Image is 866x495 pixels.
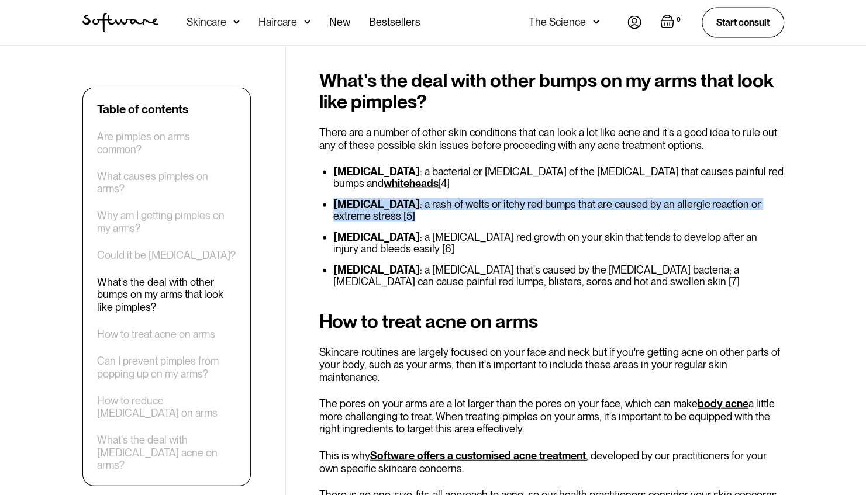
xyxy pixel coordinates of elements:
h2: How to treat acne on arms [319,311,784,332]
div: Haircare [258,16,297,28]
a: Why am I getting pimples on my arms? [97,209,236,234]
img: arrow down [593,16,599,28]
strong: [MEDICAL_DATA] [333,264,420,276]
a: How to reduce [MEDICAL_DATA] on arms [97,394,236,420]
div: Skincare [187,16,226,28]
strong: [MEDICAL_DATA] [333,231,420,243]
a: What's the deal with other bumps on my arms that look like pimples? [97,276,236,314]
a: whiteheads [384,177,439,189]
a: Can I prevent pimples from popping up on my arms? [97,355,236,380]
li: : a [MEDICAL_DATA] red growth on your skin that tends to develop after an injury and bleeds easil... [333,231,784,255]
li: : a bacterial or [MEDICAL_DATA] of the [MEDICAL_DATA] that causes painful red bumps and [4] [333,166,784,189]
a: Are pimples on arms common? [97,130,236,155]
h2: What's the deal with other bumps on my arms that look like pimples? [319,70,784,112]
a: What's the deal with [MEDICAL_DATA] acne on arms? [97,434,236,472]
a: Could it be [MEDICAL_DATA]? [97,249,236,262]
img: arrow down [233,16,240,28]
img: arrow down [304,16,310,28]
p: The pores on your arms are a lot larger than the pores on your face, which can make a little more... [319,397,784,435]
strong: [MEDICAL_DATA] [333,165,420,178]
a: Software offers a customised acne treatment [370,449,586,462]
div: The Science [529,16,586,28]
a: Start consult [702,8,784,37]
a: body acne [698,397,748,410]
li: : a [MEDICAL_DATA] that's caused by the [MEDICAL_DATA] bacteria; a [MEDICAL_DATA] can cause painf... [333,264,784,288]
div: Table of contents [97,102,188,116]
a: home [82,13,158,33]
p: There are a number of other skin conditions that can look a lot like acne and it's a good idea to... [319,126,784,151]
div: 0 [674,15,683,25]
img: Software Logo [82,13,158,33]
strong: [MEDICAL_DATA] [333,198,420,210]
a: How to treat acne on arms [97,328,215,341]
a: Open empty cart [660,15,683,31]
a: What causes pimples on arms? [97,170,236,195]
p: Skincare routines are largely focused on your face and neck but if you're getting acne on other p... [319,346,784,384]
li: : a rash of welts or itchy red bumps that are caused by an allergic reaction or extreme stress [5] [333,199,784,222]
p: This is why , developed by our practitioners for your own specific skincare concerns. [319,449,784,475]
